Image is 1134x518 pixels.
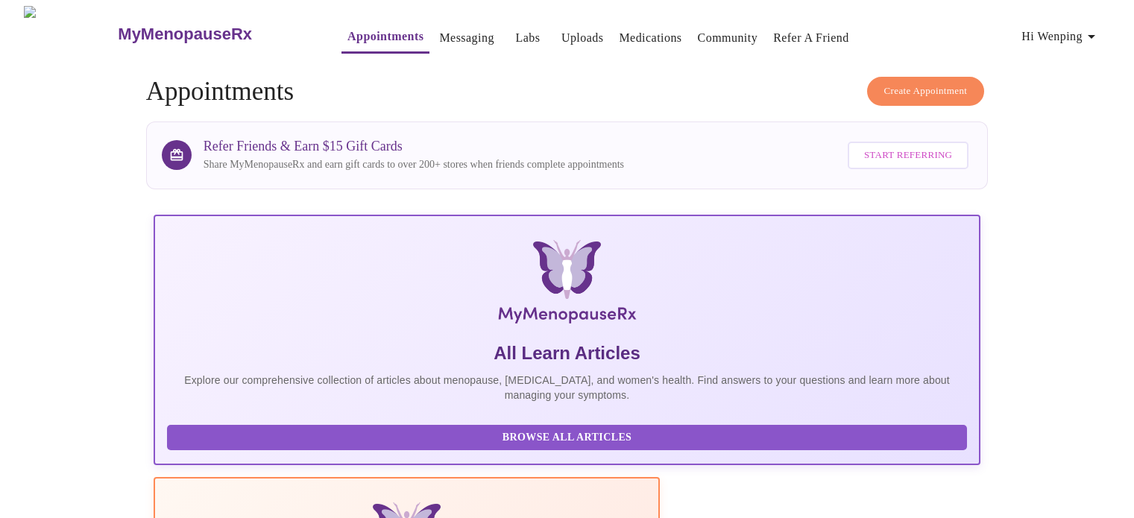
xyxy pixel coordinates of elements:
a: Medications [619,28,681,48]
button: Messaging [433,23,500,53]
a: MyMenopauseRx [116,8,312,60]
button: Refer a Friend [767,23,855,53]
h5: All Learn Articles [167,341,968,365]
a: Messaging [439,28,494,48]
button: Start Referring [848,142,968,169]
a: Community [698,28,758,48]
a: Start Referring [844,134,972,177]
a: Uploads [561,28,604,48]
a: Browse All Articles [167,430,971,443]
button: Appointments [341,22,429,54]
button: Uploads [555,23,610,53]
a: Appointments [347,26,423,47]
button: Create Appointment [867,77,985,106]
button: Browse All Articles [167,425,968,451]
button: Hi Wenping [1015,22,1106,51]
span: Hi Wenping [1021,26,1100,47]
span: Start Referring [864,147,952,164]
span: Browse All Articles [182,429,953,447]
span: Create Appointment [884,83,968,100]
img: MyMenopauseRx Logo [24,6,116,62]
button: Medications [613,23,687,53]
a: Refer a Friend [773,28,849,48]
button: Community [692,23,764,53]
p: Share MyMenopauseRx and earn gift cards to over 200+ stores when friends complete appointments [204,157,624,172]
img: MyMenopauseRx Logo [291,240,842,329]
h3: Refer Friends & Earn $15 Gift Cards [204,139,624,154]
button: Labs [504,23,552,53]
h4: Appointments [146,77,989,107]
p: Explore our comprehensive collection of articles about menopause, [MEDICAL_DATA], and women's hea... [167,373,968,402]
h3: MyMenopauseRx [118,25,252,44]
a: Labs [515,28,540,48]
